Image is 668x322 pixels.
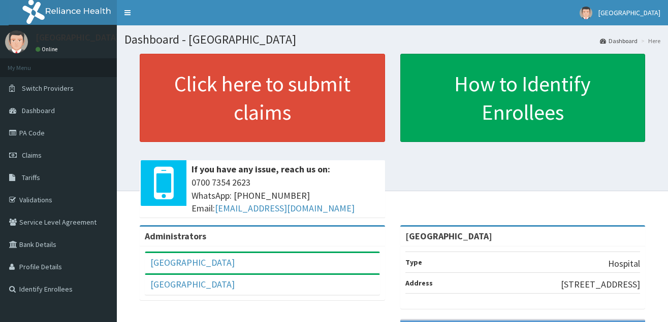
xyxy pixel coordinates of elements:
a: Online [36,46,60,53]
b: Administrators [145,230,206,242]
b: If you have any issue, reach us on: [192,163,330,175]
p: Hospital [608,257,640,270]
a: [EMAIL_ADDRESS][DOMAIN_NAME] [215,202,355,214]
h1: Dashboard - [GEOGRAPHIC_DATA] [124,33,660,46]
a: [GEOGRAPHIC_DATA] [150,257,235,268]
span: Tariffs [22,173,40,182]
span: Dashboard [22,106,55,115]
p: [GEOGRAPHIC_DATA] [36,33,119,42]
span: Switch Providers [22,84,74,93]
p: [STREET_ADDRESS] [561,278,640,291]
a: How to Identify Enrollees [400,54,646,142]
img: User Image [5,30,28,53]
li: Here [639,37,660,45]
span: Claims [22,151,42,160]
b: Address [405,278,433,288]
strong: [GEOGRAPHIC_DATA] [405,230,492,242]
b: Type [405,258,422,267]
span: 0700 7354 2623 WhatsApp: [PHONE_NUMBER] Email: [192,176,380,215]
a: [GEOGRAPHIC_DATA] [150,278,235,290]
a: Click here to submit claims [140,54,385,142]
img: User Image [580,7,592,19]
a: Dashboard [600,37,638,45]
span: [GEOGRAPHIC_DATA] [598,8,660,17]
